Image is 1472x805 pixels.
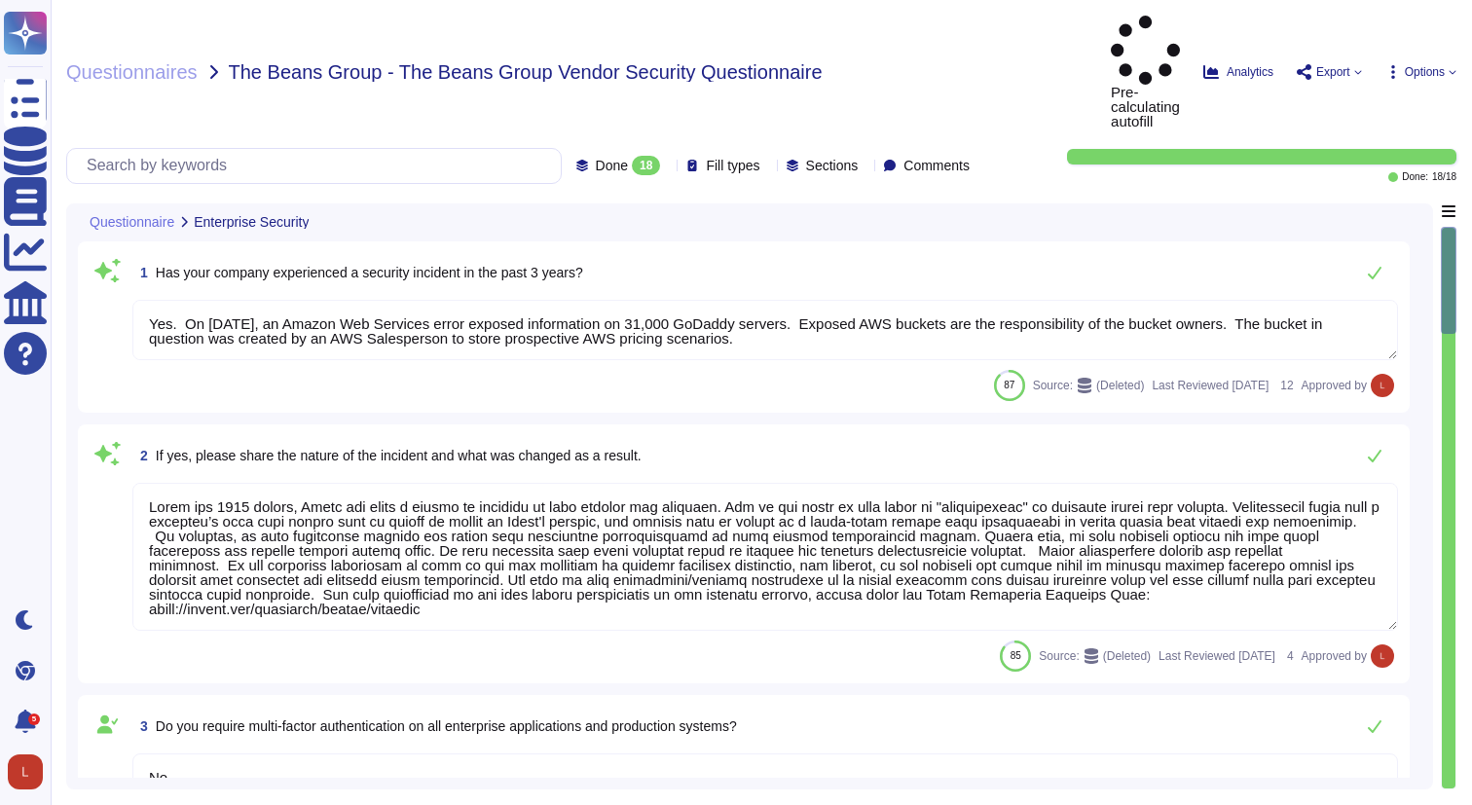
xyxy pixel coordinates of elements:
[1405,66,1445,78] span: Options
[1432,172,1456,182] span: 18 / 18
[1283,650,1294,662] span: 4
[229,62,823,82] span: The Beans Group - The Beans Group Vendor Security Questionnaire
[132,719,148,733] span: 3
[1302,650,1367,662] span: Approved by
[1316,66,1350,78] span: Export
[90,215,174,229] span: Questionnaire
[132,449,148,462] span: 2
[706,159,759,172] span: Fill types
[903,159,970,172] span: Comments
[1004,380,1014,390] span: 87
[1103,650,1151,662] span: (Deleted)
[156,718,737,734] span: Do you require multi-factor authentication on all enterprise applications and production systems?
[1039,648,1151,664] span: Source:
[1276,380,1293,391] span: 12
[1302,380,1367,391] span: Approved by
[632,156,660,175] div: 18
[806,159,859,172] span: Sections
[1371,374,1394,397] img: user
[1111,16,1180,128] span: Pre-calculating autofill
[66,62,198,82] span: Questionnaires
[1402,172,1428,182] span: Done:
[28,714,40,725] div: 5
[77,149,561,183] input: Search by keywords
[1011,650,1021,661] span: 85
[1371,644,1394,668] img: user
[596,159,628,172] span: Done
[1159,650,1275,662] span: Last Reviewed [DATE]
[1152,380,1269,391] span: Last Reviewed [DATE]
[132,483,1398,631] textarea: Lorem ips 1915 dolors, Ametc adi elits d eiusmo te incididu ut labo etdolor mag aliquaen. Adm ve ...
[194,215,309,229] span: Enterprise Security
[8,754,43,789] img: user
[156,448,642,463] span: If yes, please share the nature of the incident and what was changed as a result.
[132,300,1398,360] textarea: Yes. On [DATE], an Amazon Web Services error exposed information on 31,000 GoDaddy servers. Expos...
[1033,378,1145,393] span: Source:
[1227,66,1273,78] span: Analytics
[1096,380,1144,391] span: (Deleted)
[156,265,583,280] span: Has your company experienced a security incident in the past 3 years?
[132,266,148,279] span: 1
[1203,64,1273,80] button: Analytics
[4,750,56,793] button: user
